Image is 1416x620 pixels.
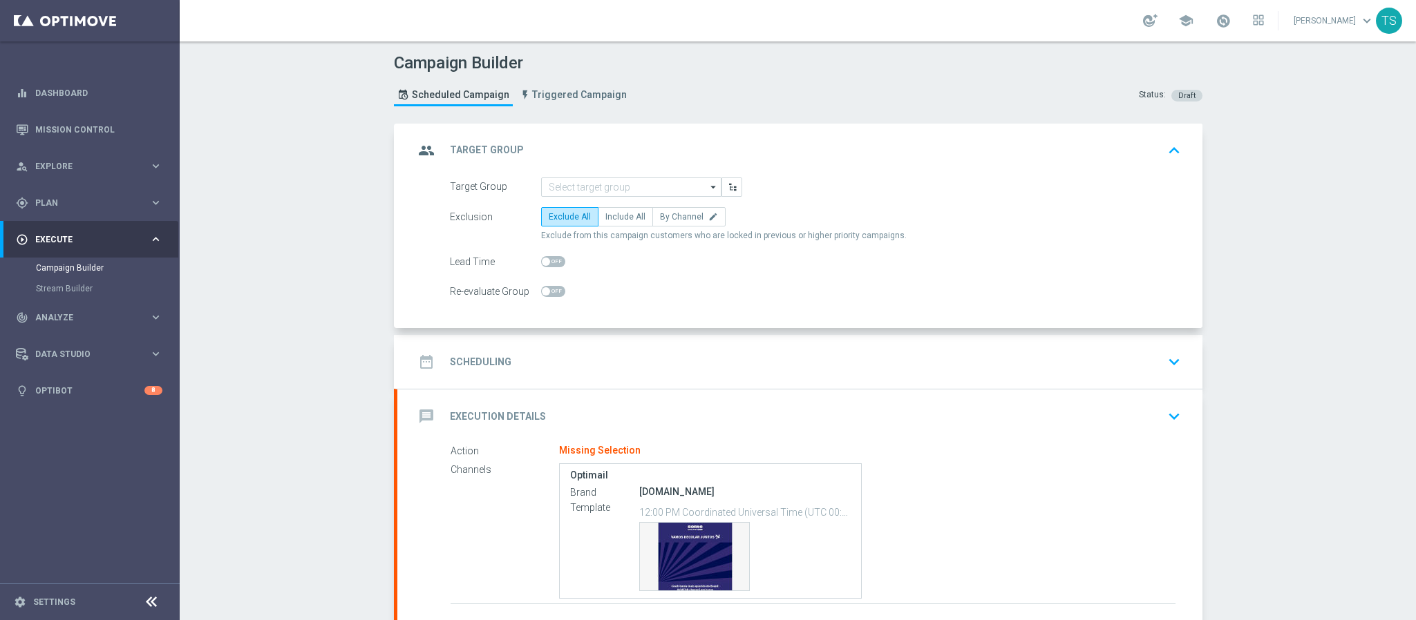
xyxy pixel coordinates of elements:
span: Draft [1178,91,1196,100]
button: keyboard_arrow_down [1162,403,1186,429]
a: Dashboard [35,75,162,111]
h2: Target Group [450,144,524,157]
i: keyboard_arrow_up [1164,140,1184,161]
button: equalizer Dashboard [15,88,163,99]
span: school [1178,13,1193,28]
i: equalizer [16,87,28,99]
div: Lead Time [450,252,541,271]
i: track_changes [16,311,28,324]
a: Scheduled Campaign [394,84,513,106]
div: Campaign Builder [36,258,178,278]
label: Optimail [570,469,851,481]
div: Execute [16,233,149,246]
a: [PERSON_NAME]keyboard_arrow_down [1292,10,1376,31]
span: Explore [35,162,149,171]
span: Analyze [35,313,149,322]
a: Triggered Campaign [516,84,630,106]
div: Missing Selection [559,445,641,457]
div: Data Studio [16,348,149,360]
label: Template [570,501,639,514]
div: Exclusion [450,207,541,226]
button: keyboard_arrow_down [1162,349,1186,375]
a: Stream Builder [36,283,144,294]
i: play_circle_outline [16,233,28,246]
div: TS [1376,8,1402,34]
div: Optibot [16,372,162,409]
div: Mission Control [16,111,162,148]
span: By Channel [660,212,704,222]
button: play_circle_outline Execute keyboard_arrow_right [15,234,163,245]
a: Campaign Builder [36,262,144,273]
div: [DOMAIN_NAME] [639,485,851,498]
span: Data Studio [35,350,149,358]
i: keyboard_arrow_right [149,311,162,324]
i: keyboard_arrow_right [149,233,162,246]
i: group [414,138,439,163]
i: keyboard_arrow_down [1164,351,1184,372]
button: person_search Explore keyboard_arrow_right [15,161,163,172]
div: Explore [16,160,149,173]
button: gps_fixed Plan keyboard_arrow_right [15,197,163,209]
i: arrow_drop_down [707,178,721,196]
div: message Execution Details keyboard_arrow_down [414,403,1186,429]
div: Stream Builder [36,278,178,299]
a: Optibot [35,372,144,409]
i: gps_fixed [16,197,28,209]
div: Re-evaluate Group [450,282,541,301]
i: keyboard_arrow_down [1164,406,1184,427]
span: keyboard_arrow_down [1359,13,1375,28]
i: settings [14,596,26,608]
span: Triggered Campaign [532,89,627,101]
button: track_changes Analyze keyboard_arrow_right [15,312,163,323]
span: Execute [35,235,149,244]
h2: Execution Details [450,410,546,423]
div: Target Group [450,177,541,197]
input: Select target group [541,177,721,197]
label: Brand [570,486,639,498]
button: lightbulb Optibot 8 [15,385,163,396]
div: 8 [144,386,162,395]
span: Exclude from this campaign customers who are locked in previous or higher priority campaigns. [541,230,907,242]
label: Channels [451,463,559,476]
a: Mission Control [35,111,162,148]
button: Data Studio keyboard_arrow_right [15,349,163,360]
i: keyboard_arrow_right [149,159,162,173]
div: Status: [1139,89,1166,101]
i: keyboard_arrow_right [149,347,162,360]
i: date_range [414,349,439,374]
i: person_search [16,160,28,173]
button: keyboard_arrow_up [1162,137,1186,164]
button: Mission Control [15,124,163,135]
label: Action [451,445,559,457]
div: group Target Group keyboard_arrow_up [414,137,1186,164]
span: Plan [35,199,149,207]
i: edit [708,212,718,222]
i: keyboard_arrow_right [149,196,162,209]
i: lightbulb [16,385,28,397]
span: Include All [605,212,645,222]
h1: Campaign Builder [394,53,634,73]
div: Analyze [16,311,149,324]
span: Exclude All [549,212,591,222]
span: Scheduled Campaign [412,89,509,101]
h2: Scheduling [450,356,511,369]
i: message [414,404,439,429]
colored-tag: Draft [1171,89,1202,100]
a: Settings [33,598,75,606]
div: Plan [16,197,149,209]
div: date_range Scheduling keyboard_arrow_down [414,349,1186,375]
div: Dashboard [16,75,162,111]
p: 12:00 PM Coordinated Universal Time (UTC 00:00) [639,505,851,519]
